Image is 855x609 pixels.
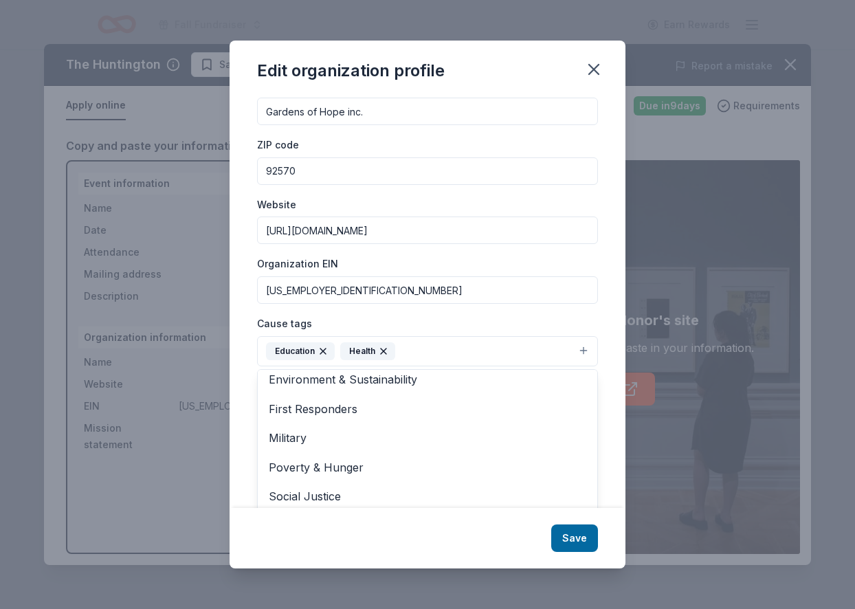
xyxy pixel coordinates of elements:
[257,336,598,366] button: EducationHealth
[269,458,586,476] span: Poverty & Hunger
[269,487,586,505] span: Social Justice
[269,370,586,388] span: Environment & Sustainability
[340,342,395,360] div: Health
[266,342,335,360] div: Education
[269,400,586,418] span: First Responders
[269,429,586,447] span: Military
[257,369,598,534] div: EducationHealth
